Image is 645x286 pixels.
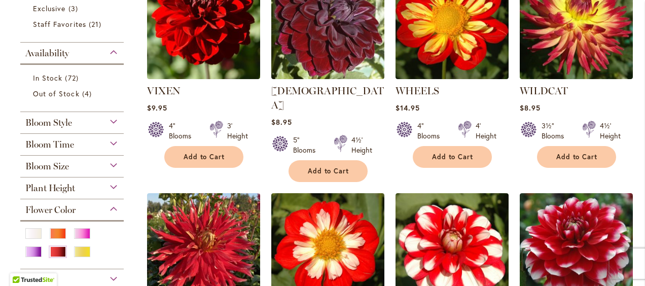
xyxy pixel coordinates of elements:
span: 4 [82,88,94,99]
span: $8.95 [520,103,541,113]
span: Flower Color [25,204,76,216]
div: 4" Blooms [169,121,197,141]
span: 72 [65,73,81,83]
a: WHEELS [396,71,509,81]
span: $8.95 [271,117,292,127]
span: $9.95 [147,103,167,113]
a: VOODOO [271,71,384,81]
div: 4' Height [476,121,496,141]
span: Add to Cart [184,153,225,161]
a: Out of Stock 4 [33,88,114,99]
span: 21 [89,19,104,29]
div: 4½' Height [600,121,621,141]
span: Bloom Time [25,139,74,150]
a: WHEELS [396,85,439,97]
a: VIXEN [147,71,260,81]
button: Add to Cart [537,146,616,168]
span: Add to Cart [308,167,349,175]
button: Add to Cart [164,146,243,168]
span: Add to Cart [432,153,474,161]
a: In Stock 72 [33,73,114,83]
span: Staff Favorites [33,19,86,29]
a: WILDCAT [520,85,568,97]
button: Add to Cart [413,146,492,168]
a: [DEMOGRAPHIC_DATA] [271,85,384,111]
div: 4" Blooms [417,121,446,141]
span: In Stock [33,73,62,83]
span: Plant Height [25,183,75,194]
iframe: Launch Accessibility Center [8,250,36,278]
span: Out of Stock [33,89,80,98]
div: 4½' Height [351,135,372,155]
span: Exclusive [33,4,65,13]
a: Exclusive [33,3,114,14]
span: 3 [68,3,81,14]
span: Bloom Size [25,161,69,172]
a: Staff Favorites [33,19,114,29]
span: Bloom Style [25,117,72,128]
span: $14.95 [396,103,420,113]
span: Availability [25,48,69,59]
a: WILDCAT [520,71,633,81]
div: 5" Blooms [293,135,321,155]
span: Add to Cart [556,153,598,161]
a: VIXEN [147,85,181,97]
div: 3½" Blooms [542,121,570,141]
button: Add to Cart [289,160,368,182]
div: 3' Height [227,121,248,141]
